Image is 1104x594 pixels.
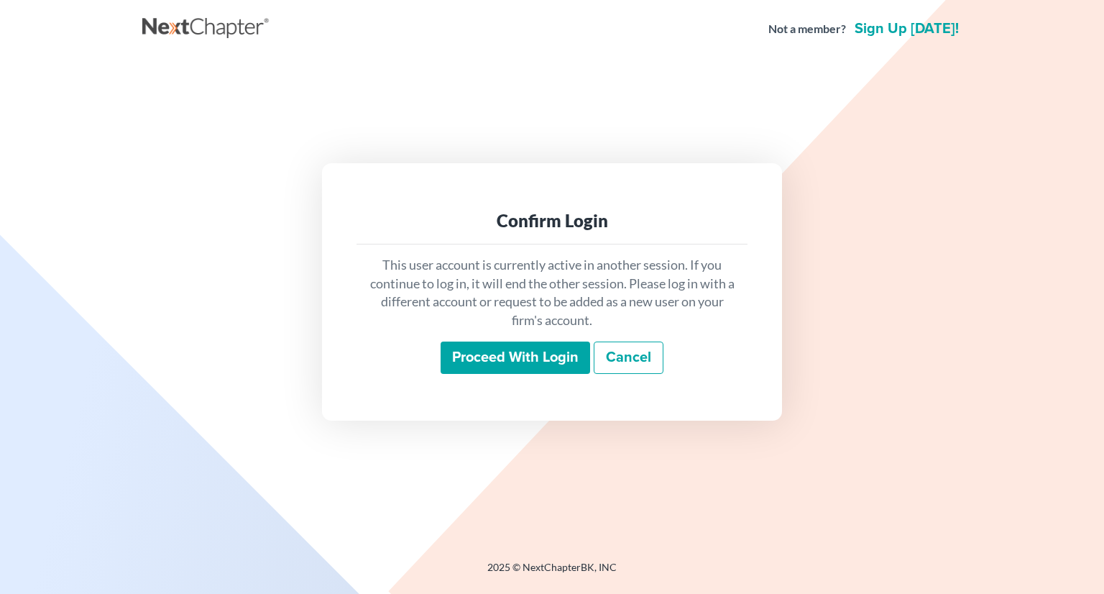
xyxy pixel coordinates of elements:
[368,256,736,330] p: This user account is currently active in another session. If you continue to log in, it will end ...
[768,21,846,37] strong: Not a member?
[368,209,736,232] div: Confirm Login
[594,342,663,375] a: Cancel
[852,22,962,36] a: Sign up [DATE]!
[441,342,590,375] input: Proceed with login
[142,560,962,586] div: 2025 © NextChapterBK, INC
